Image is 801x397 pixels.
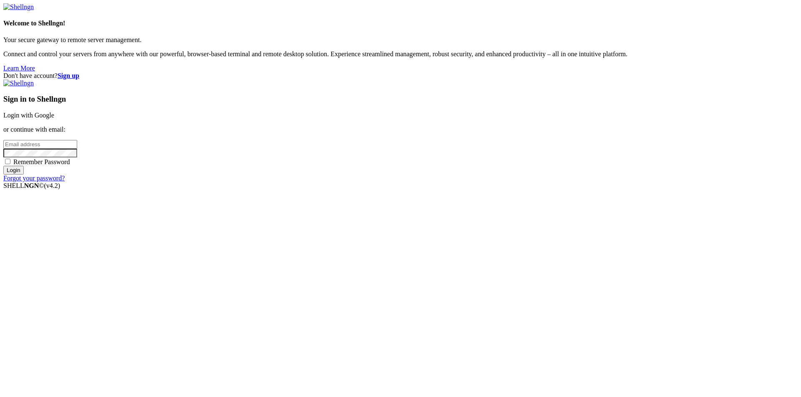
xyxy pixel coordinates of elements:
[24,182,39,189] b: NGN
[3,140,77,149] input: Email address
[3,65,35,72] a: Learn More
[3,3,34,11] img: Shellngn
[3,72,798,80] div: Don't have account?
[3,112,54,119] a: Login with Google
[3,50,798,58] p: Connect and control your servers from anywhere with our powerful, browser-based terminal and remo...
[3,95,798,104] h3: Sign in to Shellngn
[44,182,60,189] span: 4.2.0
[3,36,798,44] p: Your secure gateway to remote server management.
[13,158,70,165] span: Remember Password
[3,20,798,27] h4: Welcome to Shellngn!
[3,166,24,175] input: Login
[58,72,79,79] a: Sign up
[5,159,10,164] input: Remember Password
[3,182,60,189] span: SHELL ©
[3,80,34,87] img: Shellngn
[3,175,65,182] a: Forgot your password?
[3,126,798,133] p: or continue with email:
